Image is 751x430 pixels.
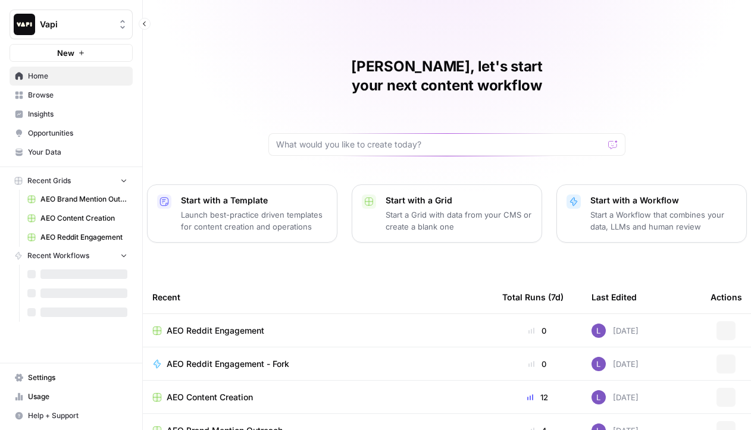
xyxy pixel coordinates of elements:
[10,143,133,162] a: Your Data
[28,372,127,383] span: Settings
[10,406,133,425] button: Help + Support
[22,209,133,228] a: AEO Content Creation
[28,71,127,81] span: Home
[152,391,483,403] a: AEO Content Creation
[57,47,74,59] span: New
[147,184,337,243] button: Start with a TemplateLaunch best-practice driven templates for content creation and operations
[10,387,133,406] a: Usage
[22,228,133,247] a: AEO Reddit Engagement
[352,184,542,243] button: Start with a GridStart a Grid with data from your CMS or create a blank one
[28,410,127,421] span: Help + Support
[592,357,606,371] img: rn7sh892ioif0lo51687sih9ndqw
[268,57,625,95] h1: [PERSON_NAME], let's start your next content workflow
[10,368,133,387] a: Settings
[28,128,127,139] span: Opportunities
[10,247,133,265] button: Recent Workflows
[592,390,639,404] div: [DATE]
[502,358,572,370] div: 0
[22,190,133,209] a: AEO Brand Mention Outreach
[181,209,327,233] p: Launch best-practice driven templates for content creation and operations
[28,391,127,402] span: Usage
[590,209,737,233] p: Start a Workflow that combines your data, LLMs and human review
[592,357,639,371] div: [DATE]
[27,175,71,186] span: Recent Grids
[40,18,112,30] span: Vapi
[27,250,89,261] span: Recent Workflows
[556,184,747,243] button: Start with a WorkflowStart a Workflow that combines your data, LLMs and human review
[10,124,133,143] a: Opportunities
[711,281,742,313] div: Actions
[502,281,564,313] div: Total Runs (7d)
[40,213,127,224] span: AEO Content Creation
[10,86,133,105] a: Browse
[592,324,606,338] img: rn7sh892ioif0lo51687sih9ndqw
[592,324,639,338] div: [DATE]
[10,10,133,39] button: Workspace: Vapi
[167,358,289,370] span: AEO Reddit Engagement - Fork
[152,358,483,370] a: AEO Reddit Engagement - Fork
[502,391,572,403] div: 12
[590,194,737,206] p: Start with a Workflow
[592,390,606,404] img: rn7sh892ioif0lo51687sih9ndqw
[276,139,603,150] input: What would you like to create today?
[386,194,532,206] p: Start with a Grid
[181,194,327,206] p: Start with a Template
[28,90,127,101] span: Browse
[28,109,127,120] span: Insights
[14,14,35,35] img: Vapi Logo
[152,325,483,337] a: AEO Reddit Engagement
[592,281,637,313] div: Last Edited
[28,147,127,158] span: Your Data
[167,325,264,337] span: AEO Reddit Engagement
[40,194,127,205] span: AEO Brand Mention Outreach
[10,44,133,62] button: New
[40,232,127,243] span: AEO Reddit Engagement
[167,391,253,403] span: AEO Content Creation
[10,67,133,86] a: Home
[502,325,572,337] div: 0
[386,209,532,233] p: Start a Grid with data from your CMS or create a blank one
[10,172,133,190] button: Recent Grids
[10,105,133,124] a: Insights
[152,281,483,313] div: Recent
